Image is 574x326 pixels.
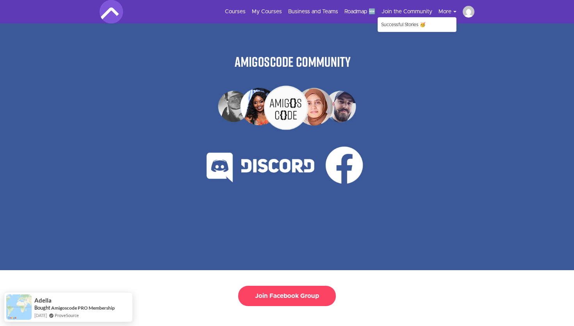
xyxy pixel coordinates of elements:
span: Bought [34,305,50,311]
button: Join Facebook Group [238,286,336,306]
a: Courses [225,8,246,16]
span: Adella [34,297,52,304]
a: Join Facebook Group [238,295,336,299]
a: Roadmap 🆕 [344,8,375,16]
button: More [439,8,463,16]
a: Join the Community [381,8,432,16]
a: Amigoscode PRO Membership [51,305,115,311]
img: provesource social proof notification image [6,294,32,320]
a: Successful Stories 🥳 [378,18,456,32]
a: Business and Teams [288,8,338,16]
span: [DATE] [34,312,47,319]
a: My Courses [252,8,282,16]
a: ProveSource [55,312,79,319]
img: anayozenith13@gmail.com [463,6,474,18]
